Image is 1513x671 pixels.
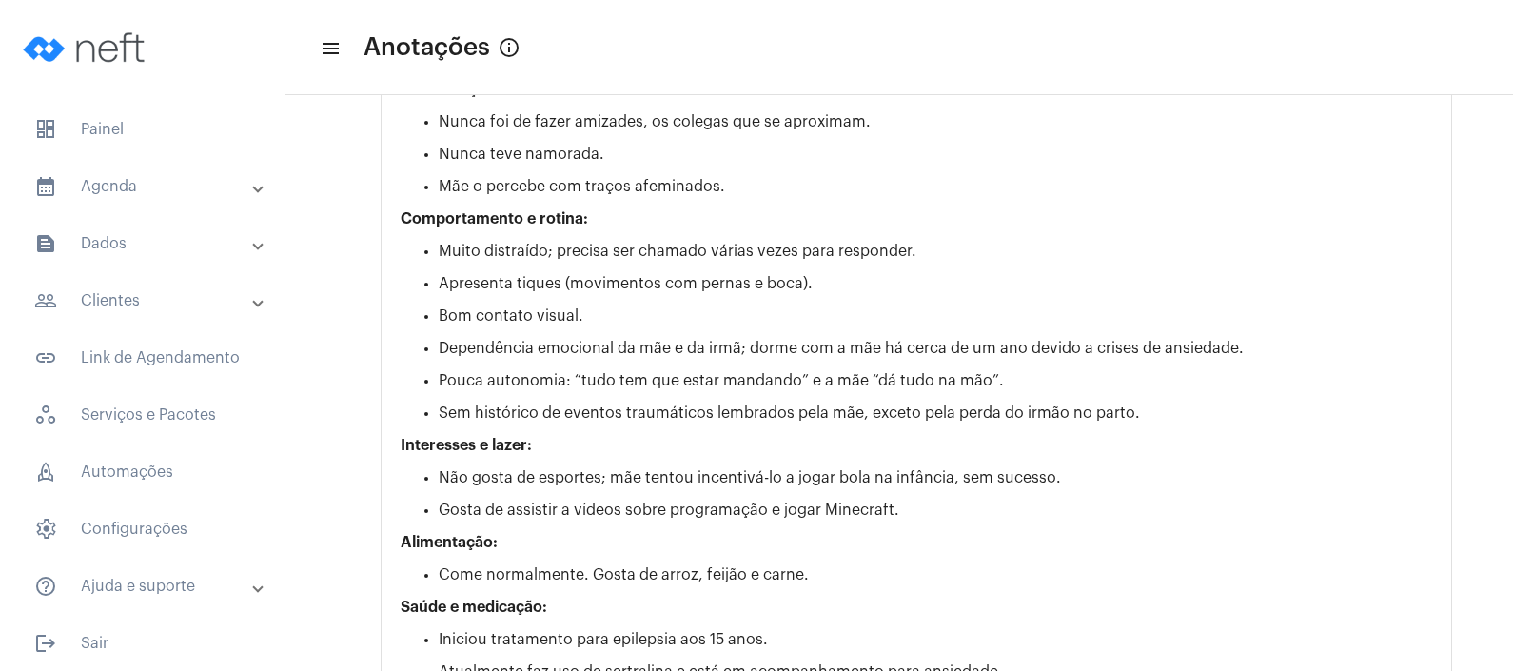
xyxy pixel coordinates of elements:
span: Link de Agendamento [19,335,265,381]
p: Apresenta tiques (movimentos com pernas e boca). [439,275,1432,292]
span: Configurações [19,506,265,552]
p: Pouca autonomia: “tudo tem que estar mandando” e a mãe “dá tudo na mão”. [439,372,1432,389]
p: Muito distraído; precisa ser chamado várias vezes para responder. [439,243,1432,260]
mat-panel-title: Agenda [34,175,254,198]
mat-panel-title: Clientes [34,289,254,312]
p: Nunca teve namorada. [439,146,1432,163]
span: Serviços e Pacotes [19,392,265,438]
span: sidenav icon [34,518,57,541]
mat-icon: sidenav icon [34,175,57,198]
span: Painel [19,107,265,152]
mat-icon: info_outlined [498,36,521,59]
span: Automações [19,449,265,495]
mat-icon: sidenav icon [34,289,57,312]
span: sidenav icon [34,461,57,484]
mat-icon: sidenav icon [34,346,57,369]
p: Iniciou tratamento para epilepsia aos 15 anos. [439,631,1432,648]
mat-icon: sidenav icon [34,575,57,598]
p: Sem histórico de eventos traumáticos lembrados pela mãe, exceto pela perda do irmão no parto. [439,405,1432,422]
span: Sair [19,621,265,666]
mat-panel-title: Ajuda e suporte [34,575,254,598]
strong: Interesses e lazer: [401,438,532,453]
strong: Comportamento e rotina: [401,211,588,227]
mat-icon: sidenav icon [34,232,57,255]
strong: Saúde e medicação: [401,600,547,615]
img: logo-neft-novo-2.png [15,10,158,86]
p: Mãe o percebe com traços afeminados. [439,178,1432,195]
mat-icon: sidenav icon [34,632,57,655]
mat-expansion-panel-header: sidenav iconClientes [11,278,285,324]
p: Dependência emocional da mãe e da irmã; dorme com a mãe há cerca de um ano devido a crises de ans... [439,340,1432,357]
p: Nunca foi de fazer amizades, os colegas que se aproximam. [439,113,1432,130]
p: Bom contato visual. [439,307,1432,325]
mat-expansion-panel-header: sidenav iconAjuda e suporte [11,563,285,609]
span: Anotações [364,32,490,63]
mat-expansion-panel-header: sidenav iconDados [11,221,285,266]
mat-expansion-panel-header: sidenav iconAgenda [11,164,285,209]
p: Não gosta de esportes; mãe tentou incentivá-lo a jogar bola na infância, sem sucesso. [439,469,1432,486]
p: Come normalmente. Gosta de arroz, feijão e carne. [439,566,1432,583]
p: Gosta de assistir a vídeos sobre programação e jogar Minecraft. [439,502,1432,519]
span: sidenav icon [34,404,57,426]
span: sidenav icon [34,118,57,141]
mat-icon: sidenav icon [320,37,339,60]
mat-panel-title: Dados [34,232,254,255]
strong: Alimentação: [401,535,498,550]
